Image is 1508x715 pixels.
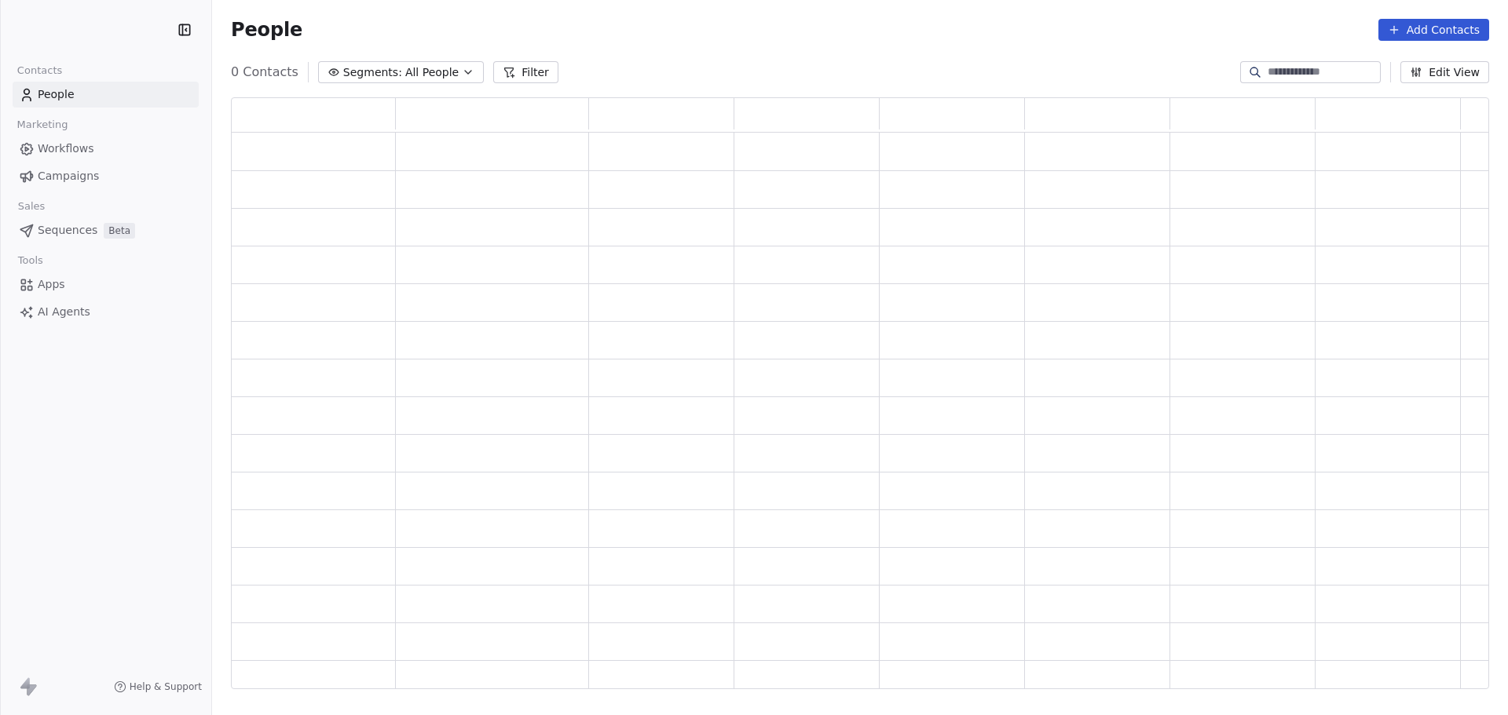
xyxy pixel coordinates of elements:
[1400,61,1489,83] button: Edit View
[231,63,298,82] span: 0 Contacts
[11,249,49,272] span: Tools
[38,168,99,184] span: Campaigns
[38,140,94,157] span: Workflows
[10,59,69,82] span: Contacts
[405,64,459,81] span: All People
[130,680,202,693] span: Help & Support
[1378,19,1489,41] button: Add Contacts
[11,195,52,218] span: Sales
[343,64,402,81] span: Segments:
[38,304,90,320] span: AI Agents
[13,217,199,243] a: SequencesBeta
[10,113,75,137] span: Marketing
[104,223,135,239] span: Beta
[13,136,199,162] a: Workflows
[231,18,302,42] span: People
[114,680,202,693] a: Help & Support
[38,86,75,103] span: People
[493,61,558,83] button: Filter
[13,299,199,325] a: AI Agents
[38,222,97,239] span: Sequences
[38,276,65,293] span: Apps
[13,272,199,297] a: Apps
[13,82,199,108] a: People
[13,163,199,189] a: Campaigns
